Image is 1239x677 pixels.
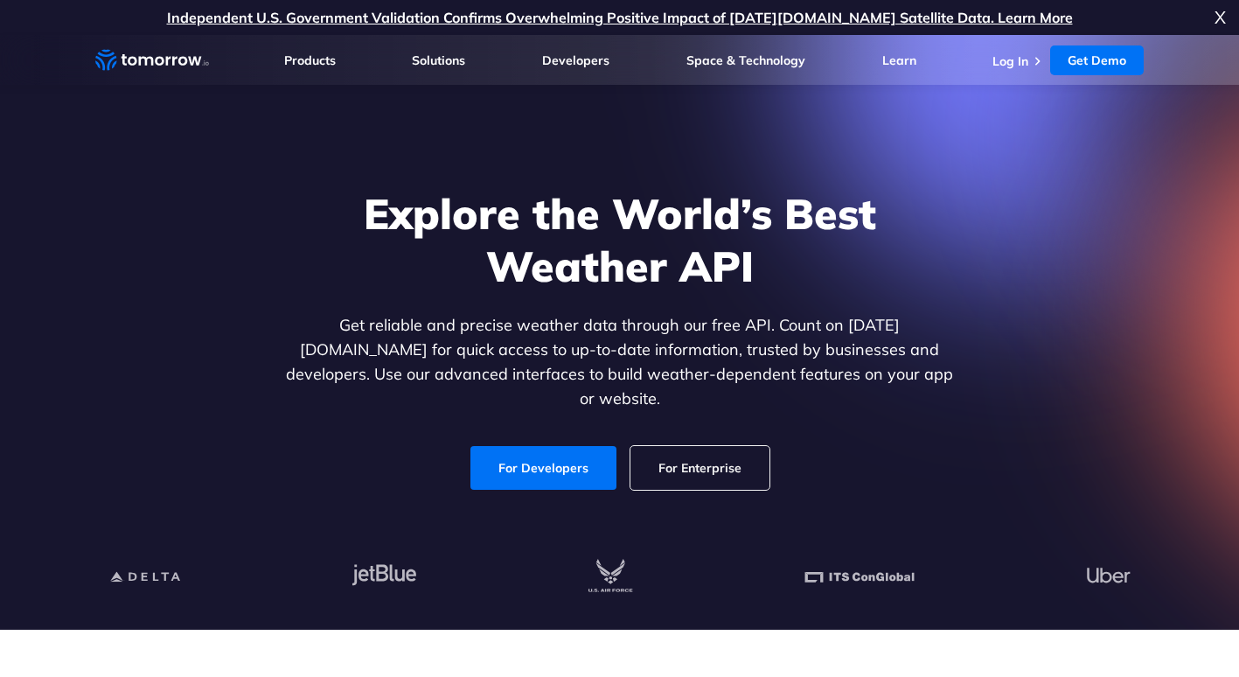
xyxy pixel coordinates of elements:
[630,446,769,490] a: For Enterprise
[882,52,916,68] a: Learn
[95,47,209,73] a: Home link
[412,52,465,68] a: Solutions
[470,446,616,490] a: For Developers
[1050,45,1144,75] a: Get Demo
[282,187,957,292] h1: Explore the World’s Best Weather API
[992,53,1028,69] a: Log In
[686,52,805,68] a: Space & Technology
[167,9,1073,26] a: Independent U.S. Government Validation Confirms Overwhelming Positive Impact of [DATE][DOMAIN_NAM...
[284,52,336,68] a: Products
[282,313,957,411] p: Get reliable and precise weather data through our free API. Count on [DATE][DOMAIN_NAME] for quic...
[542,52,609,68] a: Developers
